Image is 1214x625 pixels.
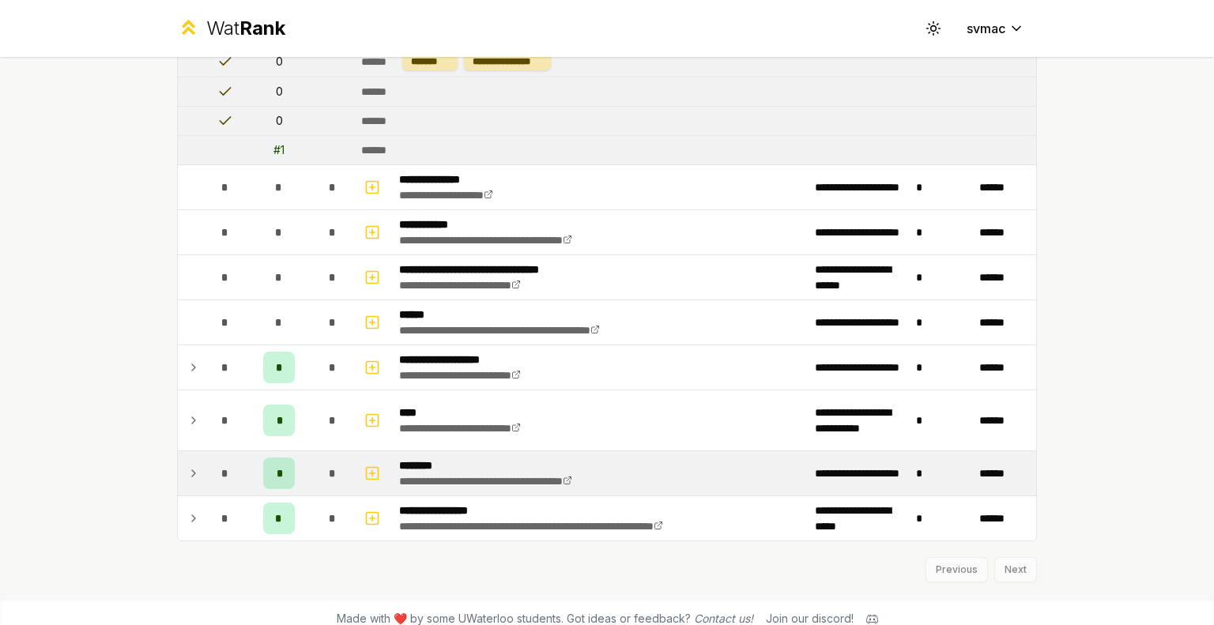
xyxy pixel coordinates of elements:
[954,14,1037,43] button: svmac
[247,107,311,135] td: 0
[967,19,1005,38] span: svmac
[177,16,285,41] a: WatRank
[239,17,285,40] span: Rank
[206,16,285,41] div: Wat
[694,612,753,625] a: Contact us!
[273,142,285,158] div: # 1
[247,77,311,106] td: 0
[247,47,311,77] td: 0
